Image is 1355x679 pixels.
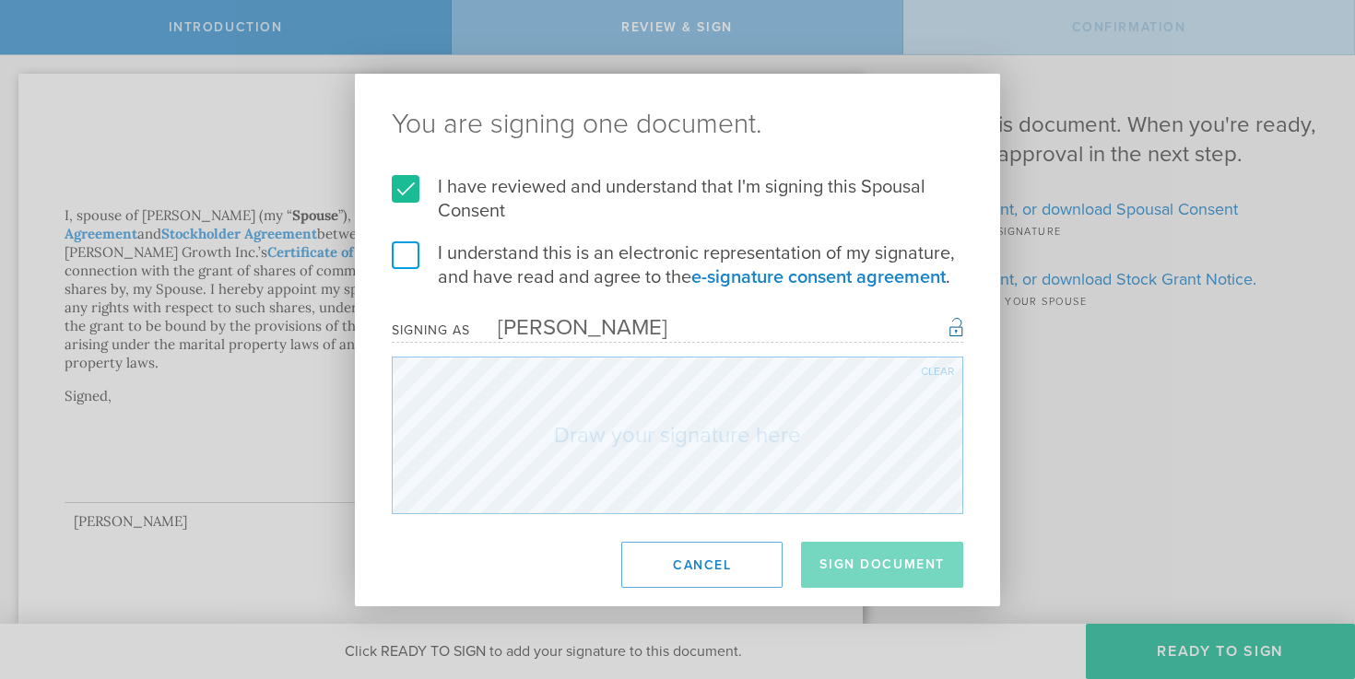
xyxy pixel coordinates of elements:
button: Sign Document [801,542,963,588]
a: e-signature consent agreement [691,266,946,288]
label: I understand this is an electronic representation of my signature, and have read and agree to the . [392,241,963,289]
label: I have reviewed and understand that I'm signing this Spousal Consent [392,175,963,223]
div: [PERSON_NAME] [470,314,667,341]
button: Cancel [621,542,783,588]
div: Signing as [392,322,470,338]
ng-pluralize: You are signing one document. [392,111,963,138]
iframe: Chat Widget [1263,535,1355,624]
